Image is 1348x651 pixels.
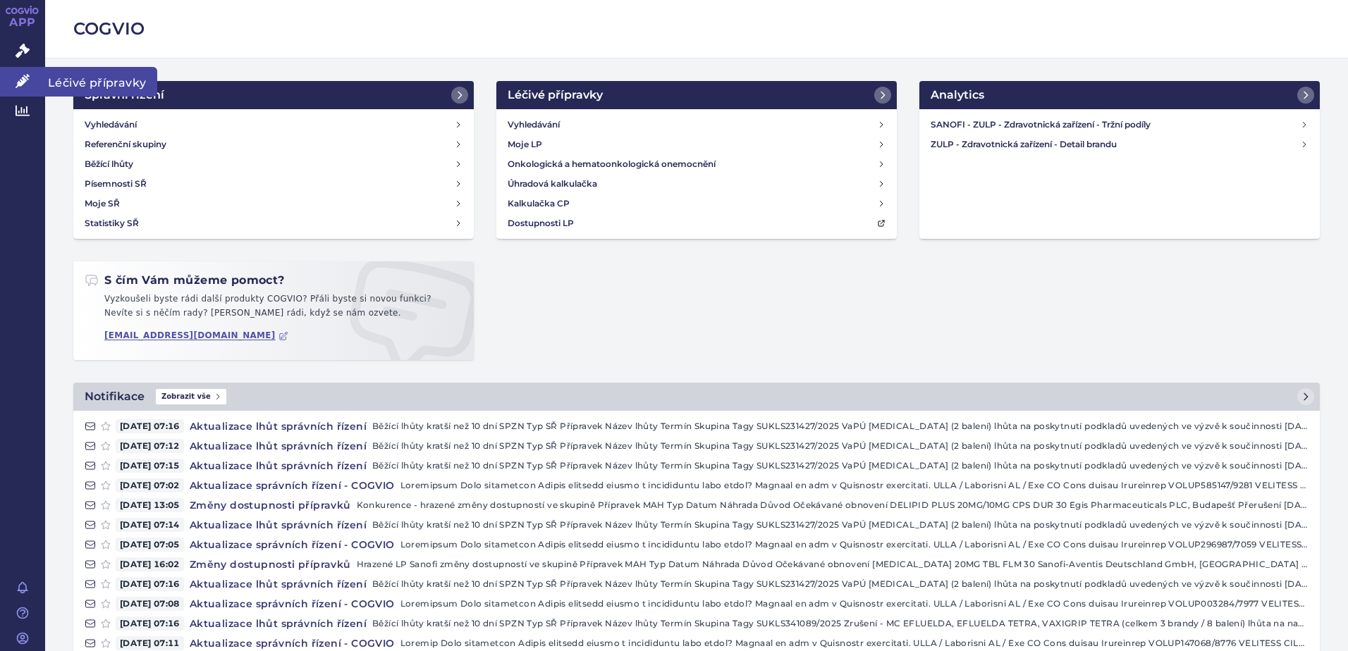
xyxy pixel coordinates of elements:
[116,538,184,552] span: [DATE] 07:05
[925,115,1314,135] a: SANOFI - ZULP - Zdravotnická zařízení - Tržní podíly
[372,459,1309,473] p: Běžící lhůty kratší než 10 dní SPZN Typ SŘ Přípravek Název lhůty Termín Skupina Tagy SUKLS231427/...
[79,154,468,174] a: Běžící lhůty
[184,557,357,571] h4: Změny dostupnosti přípravků
[116,459,184,473] span: [DATE] 07:15
[116,597,184,611] span: [DATE] 07:08
[156,389,226,404] span: Zobrazit vše
[508,216,574,230] h4: Dostupnosti LP
[184,478,400,492] h4: Aktualizace správních řízení - COGVIO
[85,292,462,325] p: Vyzkoušeli byste rádi další produkty COGVIO? Přáli byste si novou funkci? Nevíte si s něčím rady?...
[508,118,560,132] h4: Vyhledávání
[85,273,285,288] h2: S čím Vám můžeme pomoct?
[85,216,139,230] h4: Statistiky SŘ
[85,177,147,191] h4: Písemnosti SŘ
[400,538,1309,552] p: Loremipsum Dolo sitametcon Adipis elitsedd eiusmo t incididuntu labo etdol? Magnaal en adm v Quis...
[85,137,166,151] h4: Referenční skupiny
[502,115,891,135] a: Vyhledávání
[508,177,597,191] h4: Úhradová kalkulačka
[502,213,891,233] a: Dostupnosti LP
[925,135,1314,154] a: ZULP - Zdravotnická zařízení - Detail brandu
[931,118,1300,132] h4: SANOFI - ZULP - Zdravotnická zařízení - Tržní podíly
[85,157,133,171] h4: Běžící lhůty
[79,213,468,233] a: Statistiky SŘ
[508,87,603,104] h2: Léčivé přípravky
[508,197,570,211] h4: Kalkulačka CP
[184,538,400,552] h4: Aktualizace správních řízení - COGVIO
[79,135,468,154] a: Referenční skupiny
[400,597,1309,611] p: Loremipsum Dolo sitametcon Adipis elitsedd eiusmo t incididuntu labo etdol? Magnaal en adm v Quis...
[116,419,184,433] span: [DATE] 07:16
[372,518,1309,532] p: Běžící lhůty kratší než 10 dní SPZN Typ SŘ Přípravek Název lhůty Termín Skupina Tagy SUKLS231427/...
[357,557,1309,571] p: Hrazené LP Sanofi změny dostupností ve skupině Přípravek MAH Typ Datum Náhrada Důvod Očekávané ob...
[73,81,474,109] a: Správní řízení
[73,383,1320,411] a: NotifikaceZobrazit vše
[184,439,372,453] h4: Aktualizace lhůt správních řízení
[79,194,468,213] a: Moje SŘ
[104,330,288,341] a: [EMAIL_ADDRESS][DOMAIN_NAME]
[79,174,468,194] a: Písemnosti SŘ
[496,81,897,109] a: Léčivé přípravky
[931,87,984,104] h2: Analytics
[184,518,372,532] h4: Aktualizace lhůt správních řízení
[73,17,1320,41] h2: COGVIO
[372,577,1309,591] p: Běžící lhůty kratší než 10 dní SPZN Typ SŘ Přípravek Název lhůty Termín Skupina Tagy SUKLS231427/...
[931,137,1300,151] h4: ZULP - Zdravotnická zařízení - Detail brandu
[184,459,372,473] h4: Aktualizace lhůt správních řízení
[184,419,372,433] h4: Aktualizace lhůt správních řízení
[184,498,357,512] h4: Změny dostupnosti přípravků
[502,135,891,154] a: Moje LP
[372,419,1309,433] p: Běžící lhůty kratší než 10 dní SPZN Typ SŘ Přípravek Název lhůty Termín Skupina Tagy SUKLS231427/...
[85,388,145,405] h2: Notifikace
[116,616,184,631] span: [DATE] 07:16
[184,636,400,650] h4: Aktualizace správních řízení - COGVIO
[116,518,184,532] span: [DATE] 07:14
[372,616,1309,631] p: Běžící lhůty kratší než 10 dní SPZN Typ SŘ Přípravek Název lhůty Termín Skupina Tagy SUKLS341089/...
[184,616,372,631] h4: Aktualizace lhůt správních řízení
[502,194,891,213] a: Kalkulačka CP
[116,636,184,650] span: [DATE] 07:11
[400,636,1309,650] p: Loremip Dolo sitametcon Adipis elitsedd eiusmo t incididuntu labo etdol? Magnaal en adm v Quisnos...
[508,137,542,151] h4: Moje LP
[502,174,891,194] a: Úhradová kalkulačka
[502,154,891,174] a: Onkologická a hematoonkologická onemocnění
[508,157,716,171] h4: Onkologická a hematoonkologická onemocnění
[372,439,1309,453] p: Běžící lhůty kratší než 10 dní SPZN Typ SŘ Přípravek Název lhůty Termín Skupina Tagy SUKLS231427/...
[116,439,184,453] span: [DATE] 07:12
[919,81,1320,109] a: Analytics
[116,498,184,512] span: [DATE] 13:05
[400,478,1309,492] p: Loremipsum Dolo sitametcon Adipis elitsedd eiusmo t incididuntu labo etdol? Magnaal en adm v Quis...
[357,498,1309,512] p: Konkurence - hrazené změny dostupností ve skupině Přípravek MAH Typ Datum Náhrada Důvod Očekávané...
[184,577,372,591] h4: Aktualizace lhůt správních řízení
[116,478,184,492] span: [DATE] 07:02
[116,577,184,591] span: [DATE] 07:16
[116,557,184,571] span: [DATE] 16:02
[79,115,468,135] a: Vyhledávání
[85,197,120,211] h4: Moje SŘ
[184,597,400,611] h4: Aktualizace správních řízení - COGVIO
[45,67,157,97] span: Léčivé přípravky
[85,118,137,132] h4: Vyhledávání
